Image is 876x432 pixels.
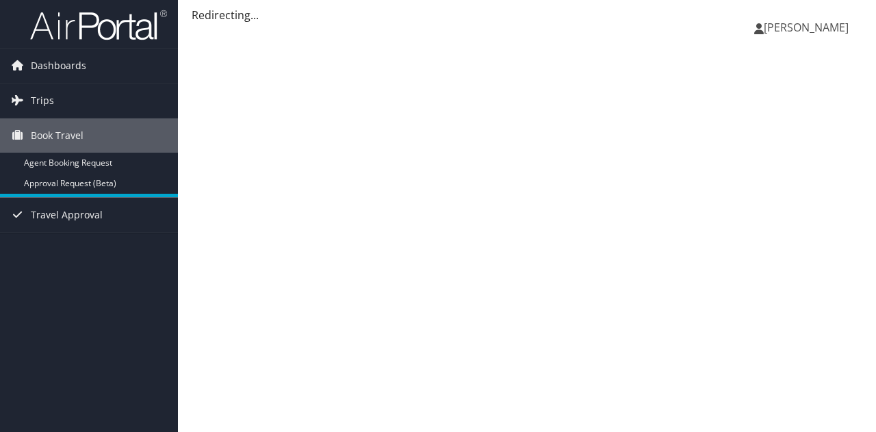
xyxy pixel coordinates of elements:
[31,198,103,232] span: Travel Approval
[31,84,54,118] span: Trips
[192,7,862,23] div: Redirecting...
[30,9,167,41] img: airportal-logo.png
[764,20,849,35] span: [PERSON_NAME]
[31,118,83,153] span: Book Travel
[31,49,86,83] span: Dashboards
[754,7,862,48] a: [PERSON_NAME]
